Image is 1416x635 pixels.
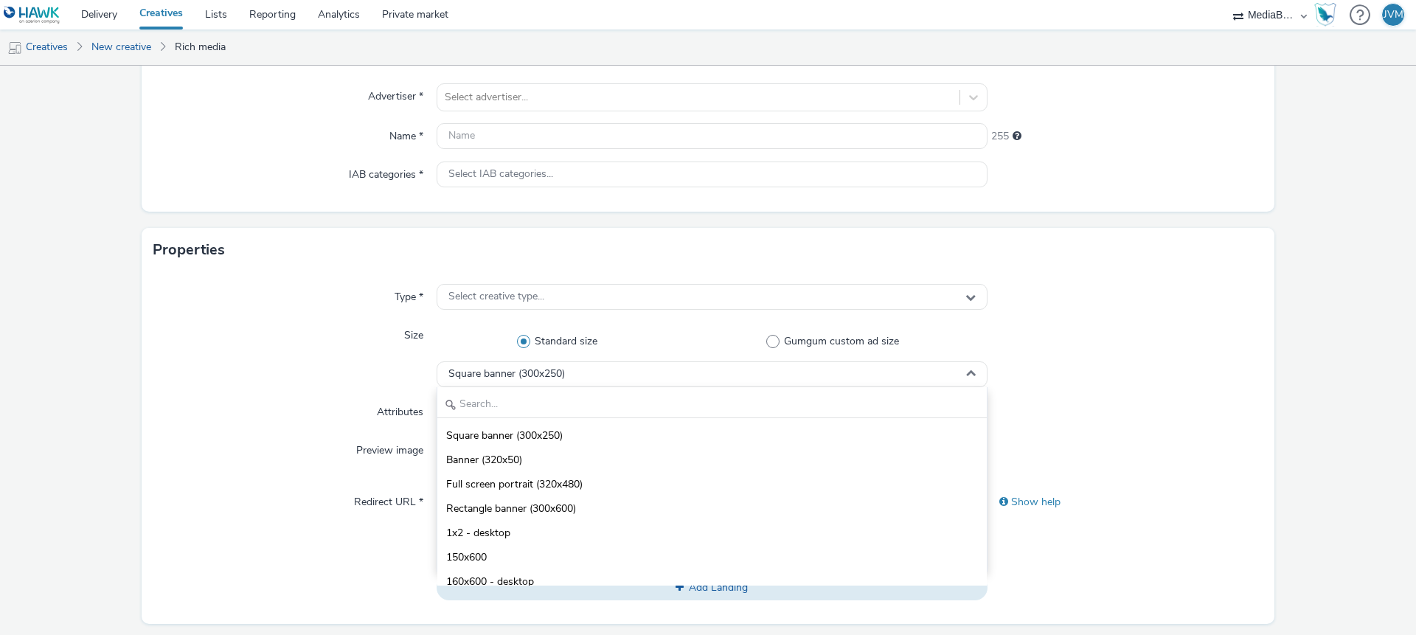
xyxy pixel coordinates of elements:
span: Standard size [535,334,597,349]
label: Size [398,322,429,343]
img: undefined Logo [4,6,60,24]
span: 150x600 [446,550,487,565]
label: Type * [389,284,429,305]
a: Hawk Academy [1314,3,1342,27]
input: Search... [437,392,987,418]
span: Select IAB categories... [448,168,553,181]
label: Advertiser * [362,83,429,104]
label: Name * [383,123,429,144]
span: 255 [991,129,1009,144]
label: Attributes [371,399,429,420]
span: 1x2 - desktop [446,526,510,541]
img: Hawk Academy [1314,3,1336,27]
a: New creative [84,30,159,65]
span: Rectangle banner (300x600) [446,502,576,516]
span: Select creative type... [448,291,544,303]
input: Name [437,123,988,149]
span: Square banner (300x250) [448,368,565,381]
label: Redirect URL * [348,489,429,510]
span: 160x600 - desktop [446,575,534,589]
span: Square banner (300x250) [446,428,563,443]
div: Show help [988,489,1263,516]
label: IAB categories * [343,162,429,182]
label: Preview image [350,437,429,458]
h3: Properties [153,239,225,261]
a: Rich media [167,30,233,65]
span: Banner (320x50) [446,453,522,468]
span: Add Landing [689,580,748,594]
div: JVM [1384,4,1403,26]
span: Full screen portrait (320x480) [446,477,583,492]
button: Add Landing [437,575,988,600]
div: Maximum 255 characters [1013,129,1021,144]
img: mobile [7,41,22,55]
span: Gumgum custom ad size [784,334,899,349]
